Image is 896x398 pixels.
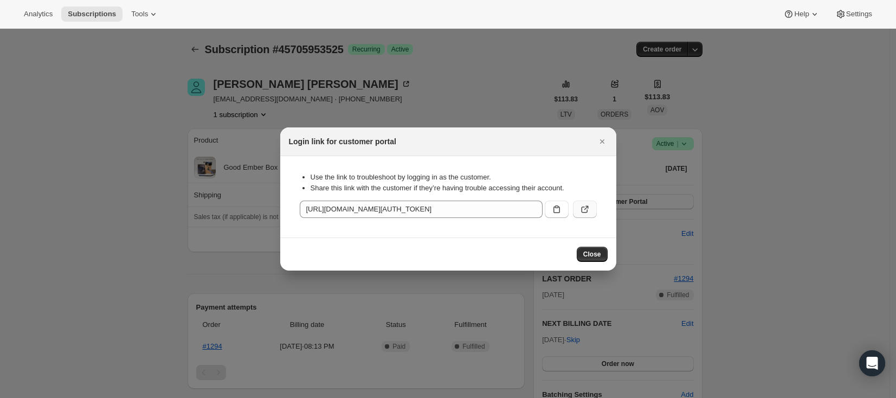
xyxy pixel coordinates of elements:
[311,183,597,194] li: Share this link with the customer if they’re having trouble accessing their account.
[68,10,116,18] span: Subscriptions
[311,172,597,183] li: Use the link to troubleshoot by logging in as the customer.
[595,134,610,149] button: Close
[859,350,885,376] div: Open Intercom Messenger
[846,10,872,18] span: Settings
[794,10,809,18] span: Help
[17,7,59,22] button: Analytics
[289,136,396,147] h2: Login link for customer portal
[777,7,826,22] button: Help
[829,7,879,22] button: Settings
[131,10,148,18] span: Tools
[61,7,123,22] button: Subscriptions
[583,250,601,259] span: Close
[24,10,53,18] span: Analytics
[125,7,165,22] button: Tools
[577,247,608,262] button: Close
